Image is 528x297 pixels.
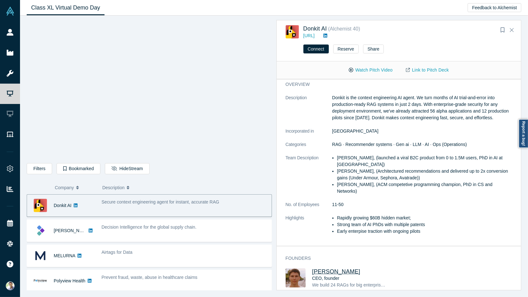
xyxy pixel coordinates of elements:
img: Alchemist Vault Logo [6,7,15,16]
h3: overview [286,81,504,88]
a: [PERSON_NAME] [54,228,90,233]
dd: 11-50 [332,201,512,208]
a: Report a bug! [518,119,528,148]
button: Connect [303,45,329,53]
button: Feedback to Alchemist [468,3,521,12]
button: Description [102,181,267,194]
span: Company [55,181,74,194]
a: MELURNA [54,253,75,258]
span: Airtags for Data [102,250,132,255]
dd: [GEOGRAPHIC_DATA] [332,128,512,135]
p: Donkit is the context engineering AI agent. We turn months of AI trial-and-error into production-... [332,94,512,121]
dt: Categories [286,141,332,155]
li: [PERSON_NAME], (ACM competetive programming champion, PhD in CS and Networks) [337,181,512,195]
dt: Incorporated in [286,128,332,141]
a: [PERSON_NAME] [312,268,361,275]
span: RAG · Recommender systems · Gen ai · LLM · AI · Ops (Operations) [332,142,467,147]
img: Polyview Health's Logo [34,274,47,287]
button: Reserve [333,45,359,53]
a: Class XL Virtual Demo Day [27,0,105,15]
small: ( Alchemist 40 ) [328,26,360,31]
img: Donkit AI's Logo [34,199,47,212]
li: Strong team of AI PhDs with multiple patents [337,221,512,228]
li: Early enterpise traction with ongoing pilots [337,228,512,235]
span: Description [102,181,125,194]
span: CEO, founder [312,276,340,281]
li: Rapidly growing $60B hidden market; [337,215,512,221]
a: [URL] [303,33,315,38]
img: Mikhail Baklanov's Profile Image [286,268,306,287]
span: Secure context engineering agent for instant, accurate RAG [102,199,219,204]
a: Donkit AI [54,203,71,208]
a: Link to Pitch Deck [399,65,456,76]
img: Donkit AI's Logo [286,25,299,38]
a: Polyview Health [54,278,85,283]
img: Ravi Belani's Account [6,281,15,290]
span: Decision Intelligence for the global supply chain. [102,224,197,230]
dt: Team Description [286,155,332,201]
dt: No. of Employees [286,201,332,215]
img: Kimaru AI's Logo [34,224,47,237]
button: Bookmarked [57,163,100,174]
li: [PERSON_NAME], (launched a viral B2C product from 0 to 1.5M users, PhD in AI at [GEOGRAPHIC_DATA]) [337,155,512,168]
button: Watch Pitch Video [342,65,399,76]
button: Share [363,45,384,53]
h3: Founders [286,255,504,262]
dt: Highlights [286,215,332,241]
button: HideStream [105,163,149,174]
dt: Description [286,94,332,128]
button: Filters [27,163,52,174]
button: Company [55,181,96,194]
img: MELURNA's Logo [34,249,47,262]
button: Close [507,25,517,35]
iframe: Alchemist Class XL Demo Day: Vault [27,21,272,158]
a: Donkit AI [303,25,327,32]
button: Bookmark [498,26,507,35]
span: Prevent fraud, waste, abuse in healthcare claims [102,275,198,280]
li: [PERSON_NAME], (Architectured recommendations and delivered up to 2x conversion gains (Under Armo... [337,168,512,181]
